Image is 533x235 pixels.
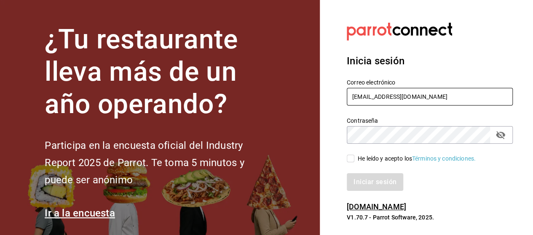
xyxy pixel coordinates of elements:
[347,118,513,124] label: Contraseña
[412,155,476,162] a: Términos y condiciones.
[347,79,513,85] label: Correo electrónico
[347,53,513,69] h3: Inicia sesión
[347,202,406,211] a: [DOMAIN_NAME]
[347,213,513,222] p: V1.70.7 - Parrot Software, 2025.
[45,207,115,219] a: Ir a la encuesta
[45,137,272,188] h2: Participa en la encuesta oficial del Industry Report 2025 de Parrot. Te toma 5 minutos y puede se...
[358,154,476,163] div: He leído y acepto los
[347,88,513,106] input: Ingresa tu correo electrónico
[45,24,272,120] h1: ¿Tu restaurante lleva más de un año operando?
[493,128,508,142] button: passwordField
